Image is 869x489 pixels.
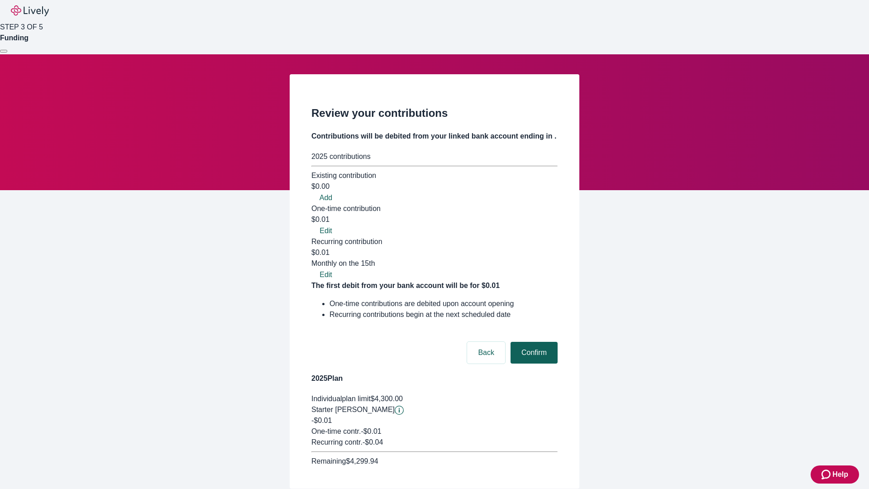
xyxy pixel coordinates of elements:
img: Lively [11,5,49,16]
span: Recurring contr. [311,438,363,446]
li: One-time contributions are debited upon account opening [329,298,558,309]
span: - $0.04 [363,438,383,446]
h4: 2025 Plan [311,373,558,384]
h2: Review your contributions [311,105,558,121]
button: Back [467,342,505,364]
div: $0.01 [311,214,558,225]
div: $0.00 [311,181,558,192]
button: Lively will contribute $0.01 to establish your account [395,406,404,415]
div: Existing contribution [311,170,558,181]
span: One-time contr. [311,427,361,435]
button: Zendesk support iconHelp [811,465,859,484]
button: Edit [311,269,340,280]
span: Remaining [311,457,346,465]
svg: Starter penny details [395,406,404,415]
button: Confirm [511,342,558,364]
span: Starter [PERSON_NAME] [311,406,395,413]
span: - $0.01 [361,427,381,435]
div: Recurring contribution [311,236,558,247]
span: $4,299.94 [346,457,378,465]
button: Add [311,192,340,203]
strong: The first debit from your bank account will be for $0.01 [311,282,500,289]
span: $4,300.00 [371,395,403,403]
div: One-time contribution [311,203,558,214]
svg: Zendesk support icon [821,469,832,480]
div: 2025 contributions [311,151,558,162]
span: Individual plan limit [311,395,371,403]
div: $0.01 [311,247,558,269]
div: Monthly on the 15th [311,258,558,269]
button: Edit [311,225,340,236]
span: -$0.01 [311,417,332,424]
h4: Contributions will be debited from your linked bank account ending in . [311,131,558,142]
span: Help [832,469,848,480]
li: Recurring contributions begin at the next scheduled date [329,309,558,320]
